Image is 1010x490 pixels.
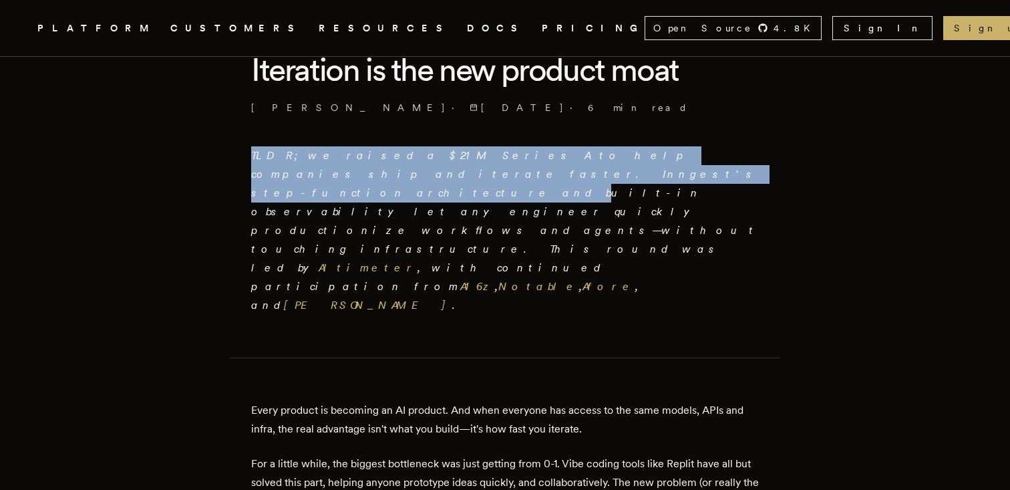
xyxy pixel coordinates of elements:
a: Notable [498,280,579,293]
h1: Iteration is the new product moat [251,49,759,90]
a: Sign In [832,16,933,40]
a: [PERSON_NAME] [284,299,452,312]
a: PRICING [542,20,645,37]
em: TLDR; we raised a $21M Series A to help companies ship and iterate faster. Inngest's step-functio... [251,149,759,312]
button: PLATFORM [37,20,154,37]
span: 6 min read [588,101,688,114]
a: Afore [582,280,635,293]
button: RESOURCES [319,20,451,37]
span: [DATE] [470,101,564,114]
span: Open Source [653,21,752,35]
a: DOCS [467,20,526,37]
a: [PERSON_NAME] [251,101,446,114]
a: Altimeter [319,261,417,274]
span: 4.8 K [774,21,818,35]
p: Every product is becoming an AI product. And when everyone has access to the same models, APIs an... [251,401,759,439]
a: A16z [460,280,495,293]
a: CUSTOMERS [170,20,303,37]
p: · · [251,101,759,114]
